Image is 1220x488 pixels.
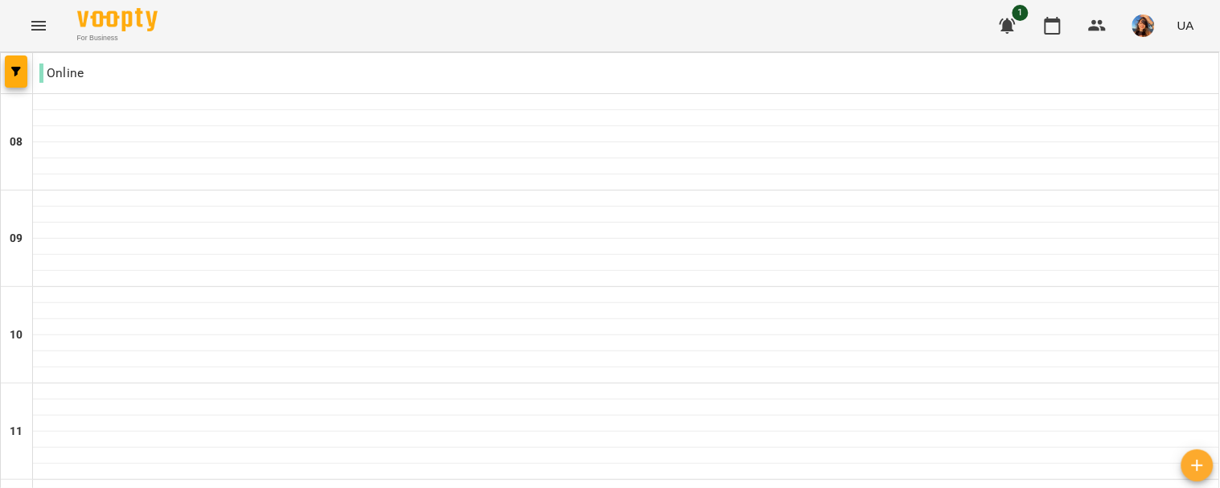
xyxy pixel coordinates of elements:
[77,8,158,31] img: Voopty Logo
[1013,5,1029,21] span: 1
[1171,10,1201,40] button: UA
[1177,17,1194,34] span: UA
[77,33,158,43] span: For Business
[19,6,58,45] button: Menu
[39,64,84,83] p: Online
[1132,14,1155,37] img: a3cfe7ef423bcf5e9dc77126c78d7dbf.jpg
[1181,449,1214,482] button: Створити урок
